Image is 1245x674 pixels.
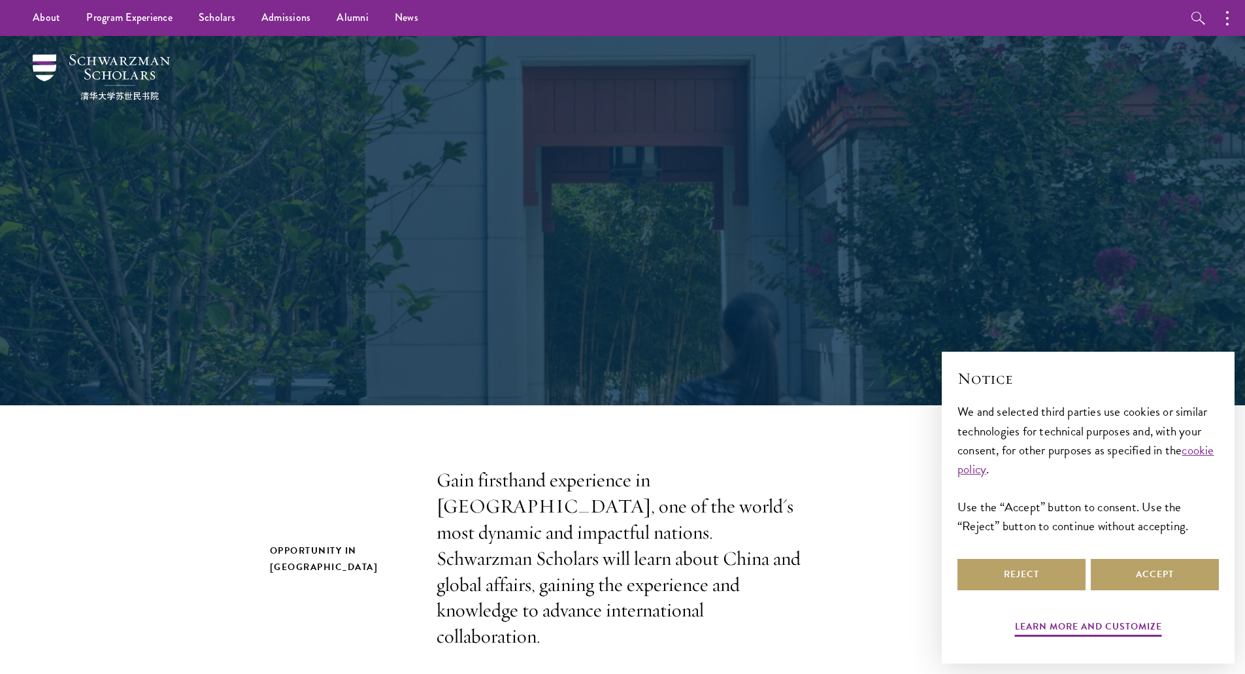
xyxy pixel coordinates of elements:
h2: Notice [957,367,1219,390]
p: Gain firsthand experience in [GEOGRAPHIC_DATA], one of the world's most dynamic and impactful nat... [437,467,809,650]
img: Schwarzman Scholars [33,54,170,100]
h2: Opportunity in [GEOGRAPHIC_DATA] [270,543,410,575]
button: Accept [1091,559,1219,590]
button: Learn more and customize [1015,618,1162,639]
button: Reject [957,559,1086,590]
a: cookie policy [957,441,1214,479]
div: We and selected third parties use cookies or similar technologies for technical purposes and, wit... [957,402,1219,535]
